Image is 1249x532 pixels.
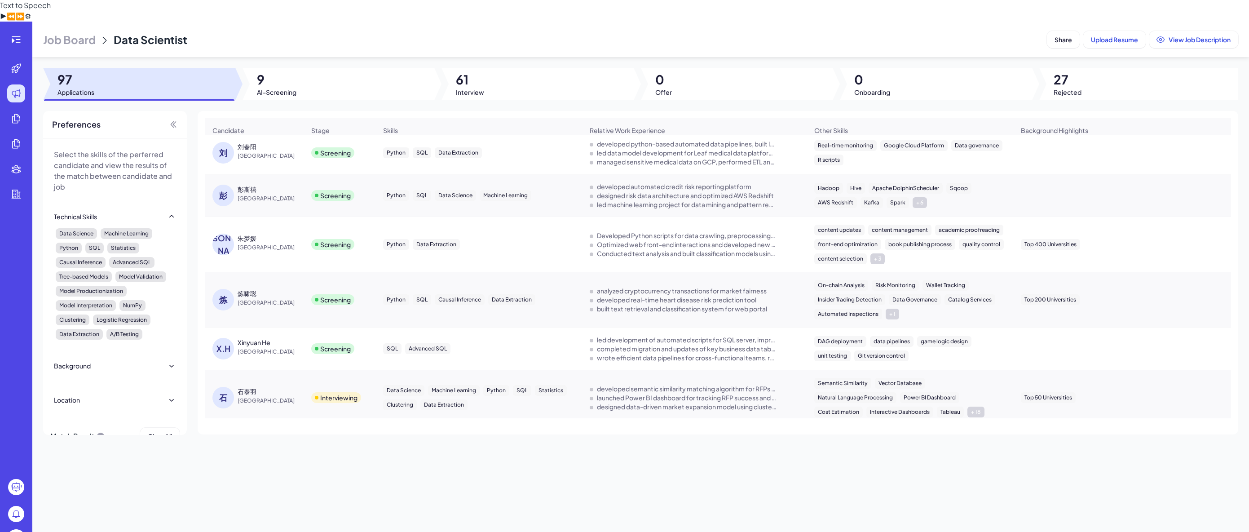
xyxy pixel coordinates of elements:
div: Python [383,294,409,305]
div: analyzed cryptocurrency transactions for market fairness [597,286,767,295]
div: Developed Python scripts for data crawling, preprocessing, and thematic modeling. [597,231,777,240]
div: Data governance [951,140,1002,151]
div: launched Power BI dashboard for tracking RFP success and document optimization [597,393,777,402]
div: SQL [413,190,431,201]
span: Skills [383,126,398,135]
div: SQL [85,243,104,253]
div: Natural Language Processing [814,392,896,403]
div: Model Productionization [56,286,127,297]
div: DAG deployment [814,336,866,347]
div: 刘春阳 [238,142,256,151]
div: Apache DolphinScheduler [869,183,943,194]
span: 97 [57,71,94,88]
div: Match Result [50,428,105,445]
div: Git version control [854,350,909,361]
div: SQL [413,147,431,158]
div: Hive [847,183,865,194]
span: Relative Work Experience [590,126,665,135]
div: 炼啸聪 [238,289,256,298]
span: [GEOGRAPHIC_DATA] [238,298,305,307]
div: content management [868,225,931,235]
div: Statistics [535,385,567,396]
span: [GEOGRAPHIC_DATA] [238,151,305,160]
div: AWS Redshift [814,197,857,208]
span: [GEOGRAPHIC_DATA] [238,243,305,252]
div: Python [383,147,409,158]
div: developed semantic similarity matching algorithm for RFPs using OpenAI and PINECONE [597,384,777,393]
div: Causal Inference [435,294,485,305]
button: Upload Resume [1083,31,1146,48]
div: X.H [212,338,234,359]
div: 石 [212,387,234,408]
div: Kafka [861,197,883,208]
span: 0 [655,71,672,88]
div: Data Science [383,385,424,396]
div: Tableau [937,407,964,417]
button: Share [1047,31,1080,48]
div: led machine learning project for data mining and pattern recognition [597,200,777,209]
div: Screening [320,191,351,200]
div: Automated Inspections [814,309,882,319]
div: Machine Learning [480,190,531,201]
div: Screening [320,148,351,157]
div: Logistic Regression [93,315,150,325]
div: Python [483,385,509,396]
div: SQL [413,294,431,305]
div: Tree-based Models [56,271,112,282]
div: Top 400 Universities [1021,239,1080,250]
div: Cost Estimation [814,407,863,417]
div: 彭斯禧 [238,185,256,194]
div: Conducted text analysis and built classification models using NLP techniques. [597,249,777,258]
div: Top 200 Universities [1021,294,1080,305]
div: Data Extraction [488,294,535,305]
span: Other Skills [814,126,848,135]
div: unit testing [814,350,851,361]
div: data pipelines [870,336,914,347]
div: Insider Trading Detection [814,294,885,305]
div: Google Cloud Platform [880,140,948,151]
div: Risk Monitoring [872,280,919,291]
div: book publishing process [885,239,955,250]
span: Candidate [212,126,244,135]
div: Causal Inference [56,257,106,268]
div: Technical Skills [54,212,97,221]
div: SQL [513,385,531,396]
div: NumPy [119,300,146,311]
button: View Job Description [1149,31,1238,48]
div: Semantic Similarity [814,378,871,389]
div: + 3 [870,253,885,264]
div: Python [383,190,409,201]
div: Data Science [56,228,97,239]
div: Real-time monitoring [814,140,877,151]
div: led development of automated scripts for SQL server, improving data processing by over 30% [597,335,777,344]
div: game logic design [917,336,971,347]
div: Machine Learning [101,228,152,239]
div: Screening [320,344,351,353]
span: 27 [1054,71,1081,88]
div: Interviewing [320,393,357,402]
button: Forward [16,11,25,22]
div: Sqoop [946,183,971,194]
div: developed real-time heart disease risk prediction tool [597,295,756,304]
span: Upload Resume [1091,35,1138,44]
span: AI-Screening [257,88,296,97]
div: Spark [887,197,909,208]
span: Rejected [1054,88,1081,97]
div: Screening [320,295,351,304]
div: front-end optimization [814,239,881,250]
span: [GEOGRAPHIC_DATA] [238,194,305,203]
div: [PERSON_NAME] [212,234,234,255]
button: Clear All [140,428,180,445]
div: A/B Testing [106,329,142,340]
span: 61 [456,71,484,88]
div: Python [383,239,409,250]
div: Background [54,361,91,370]
div: Data Extraction [413,239,460,250]
div: Statistics [107,243,139,253]
div: Catalog Services [944,294,995,305]
div: Machine Learning [428,385,480,396]
div: Advanced SQL [109,257,154,268]
div: Clustering [383,399,417,410]
div: Power BI Dashboard [900,392,959,403]
div: academic proofreading [935,225,1003,235]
